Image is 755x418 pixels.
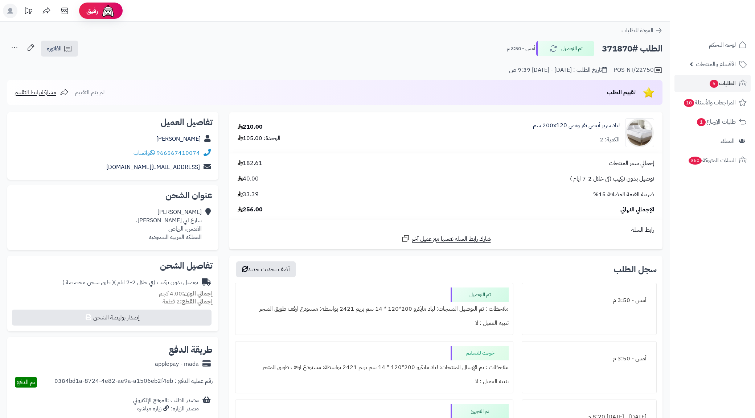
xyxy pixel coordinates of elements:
[614,66,662,75] div: POS-NT/22750
[609,159,654,167] span: إجمالي سعر المنتجات
[593,190,654,199] span: ضريبة القيمة المضافة 15%
[134,149,155,157] a: واتساب
[240,316,509,330] div: تنبيه العميل : لا
[62,278,114,287] span: ( طرق شحن مخصصة )
[19,4,37,20] a: تحديثات المنصة
[238,175,259,183] span: 40.00
[15,88,56,97] span: مشاركة رابط التقييم
[159,289,213,298] small: 4.00 كجم
[232,226,660,234] div: رابط السلة
[602,41,662,56] h2: الطلب #371870
[236,261,296,277] button: أضف تحديث جديد
[509,66,607,74] div: تاريخ الطلب : [DATE] - [DATE] 9:39 ص
[674,152,751,169] a: السلات المتروكة360
[156,149,200,157] a: 966567410074
[101,4,115,18] img: ai-face.png
[238,159,262,167] span: 182.61
[238,206,263,214] span: 256.00
[614,265,657,274] h3: سجل الطلب
[526,293,652,307] div: أمس - 3:50 م
[12,310,212,326] button: إصدار بوليصة الشحن
[15,88,69,97] a: مشاركة رابط التقييم
[507,45,535,52] small: أمس - 3:50 م
[709,40,736,50] span: لوحة التحكم
[570,175,654,183] span: توصيل بدون تركيب (في خلال 2-7 ايام )
[674,113,751,131] a: طلبات الإرجاع1
[169,345,213,354] h2: طريقة الدفع
[607,88,636,97] span: تقييم الطلب
[240,374,509,389] div: تنبيه العميل : لا
[238,190,259,199] span: 33.39
[689,157,702,165] span: 360
[536,41,594,56] button: تم التوصيل
[621,26,662,35] a: العودة للطلبات
[182,289,213,298] strong: إجمالي الوزن:
[600,136,620,144] div: الكمية: 2
[412,235,491,243] span: شارك رابط السلة نفسها مع عميل آخر
[240,302,509,316] div: ملاحظات : تم التوصيل المنتجات: لباد مايكرو 200*120 * 14 سم بريم 2421 بواسطة: مستودع ارفف طويق المتجر
[684,99,694,107] span: 10
[133,396,199,413] div: مصدر الطلب :الموقع الإلكتروني
[710,80,718,88] span: 5
[240,360,509,374] div: ملاحظات : تم الإرسال المنتجات: لباد مايكرو 200*120 * 14 سم بريم 2421 بواسطة: مستودع ارفف طويق المتجر
[625,118,654,147] img: 1732186588-220107040010-90x90.jpg
[674,75,751,92] a: الطلبات5
[54,377,213,388] div: رقم عملية الدفع : 0384bd1a-8724-4e82-ae9a-a1506eb2f4eb
[451,287,509,302] div: تم التوصيل
[674,36,751,54] a: لوحة التحكم
[180,297,213,306] strong: إجمالي القطع:
[41,41,78,57] a: الفاتورة
[133,405,199,413] div: مصدر الزيارة: زيارة مباشرة
[62,278,198,287] div: توصيل بدون تركيب (في خلال 2-7 ايام )
[721,136,735,146] span: العملاء
[156,134,201,143] a: [PERSON_NAME]
[401,234,491,243] a: شارك رابط السلة نفسها مع عميل آخر
[238,134,280,142] div: الوحدة: 105.00
[106,163,200,171] a: [EMAIL_ADDRESS][DOMAIN_NAME]
[13,118,213,127] h2: تفاصيل العميل
[47,44,62,53] span: الفاتورة
[709,78,736,88] span: الطلبات
[621,26,653,35] span: العودة للطلبات
[155,360,199,368] div: applepay - mada
[163,297,213,306] small: 2 قطعة
[674,132,751,150] a: العملاء
[13,261,213,270] h2: تفاصيل الشحن
[238,123,263,131] div: 210.00
[533,121,620,130] a: لباد سرير أبيض نفر ونص 200x120 سم
[683,98,736,108] span: المراجعات والأسئلة
[13,191,213,200] h2: عنوان الشحن
[620,206,654,214] span: الإجمالي النهائي
[136,208,202,241] div: [PERSON_NAME] شارع ابي [PERSON_NAME]، القدس، الرياض المملكة العربية السعودية
[688,155,736,165] span: السلات المتروكة
[451,346,509,360] div: خرجت للتسليم
[86,7,98,15] span: رفيق
[526,352,652,366] div: أمس - 3:50 م
[674,94,751,111] a: المراجعات والأسئلة10
[696,59,736,69] span: الأقسام والمنتجات
[17,378,35,386] span: تم الدفع
[75,88,104,97] span: لم يتم التقييم
[696,117,736,127] span: طلبات الإرجاع
[697,118,706,126] span: 1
